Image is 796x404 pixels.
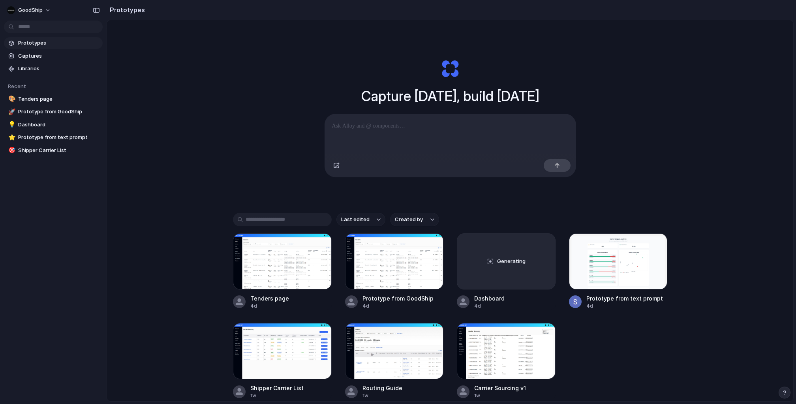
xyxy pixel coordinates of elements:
div: 1w [474,392,526,399]
span: Prototype from text prompt [18,133,99,141]
button: Last edited [336,213,385,226]
div: Routing Guide [362,384,402,392]
a: Prototype from text promptPrototype from text prompt4d [569,233,668,310]
a: Tenders pageTenders page4d [233,233,332,310]
span: Last edited [341,216,370,224]
div: 1w [250,392,304,399]
div: 1w [362,392,402,399]
div: 💡 [8,120,14,129]
div: 🚀 [8,107,14,117]
span: Prototypes [18,39,99,47]
div: 4d [586,303,663,310]
div: Tenders page [250,294,289,303]
button: GoodShip [4,4,55,17]
div: Carrier Sourcing v1 [474,384,526,392]
div: 🎨 [8,94,14,103]
h2: Prototypes [107,5,145,15]
div: 4d [362,303,434,310]
button: 🎯 [7,147,15,154]
a: Carrier Sourcing v1Carrier Sourcing v11w [457,323,556,399]
span: Prototype from GoodShip [18,108,99,116]
span: Tenders page [18,95,99,103]
a: 🎯Shipper Carrier List [4,145,103,156]
span: GoodShip [18,6,43,14]
a: Routing GuideRouting Guide1w [345,323,444,399]
button: 🚀 [7,108,15,116]
span: Libraries [18,65,99,73]
span: Shipper Carrier List [18,147,99,154]
a: Libraries [4,63,103,75]
button: ⭐ [7,133,15,141]
span: Generating [497,257,526,265]
a: GeneratingDashboard4d [457,233,556,310]
span: Recent [8,83,26,89]
div: Prototype from text prompt [586,294,663,303]
a: 🎨Tenders page [4,93,103,105]
div: Prototype from GoodShip [362,294,434,303]
div: 4d [250,303,289,310]
h1: Capture [DATE], build [DATE] [361,86,539,107]
span: Dashboard [18,121,99,129]
button: 🎨 [7,95,15,103]
div: 4d [474,303,505,310]
a: 💡Dashboard [4,119,103,131]
button: 💡 [7,121,15,129]
span: Captures [18,52,99,60]
a: ⭐Prototype from text prompt [4,132,103,143]
a: Prototype from GoodShipPrototype from GoodShip4d [345,233,444,310]
a: Prototypes [4,37,103,49]
div: Dashboard [474,294,505,303]
div: Shipper Carrier List [250,384,304,392]
div: 🎯 [8,146,14,155]
a: Captures [4,50,103,62]
a: 🚀Prototype from GoodShip [4,106,103,118]
button: Created by [390,213,439,226]
a: Shipper Carrier ListShipper Carrier List1w [233,323,332,399]
div: ⭐ [8,133,14,142]
span: Created by [395,216,423,224]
